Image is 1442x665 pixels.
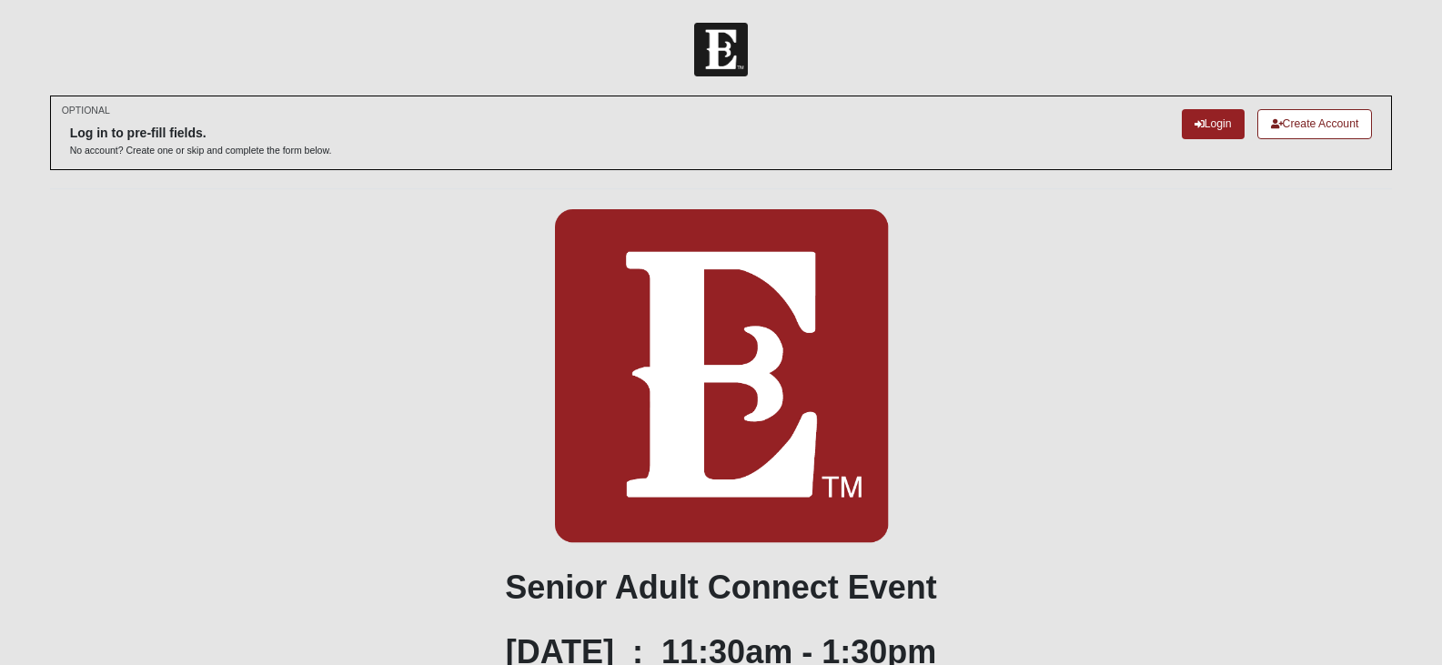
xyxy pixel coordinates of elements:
img: Church of Eleven22 Logo [694,23,748,76]
h6: Log in to pre-fill fields. [70,126,332,141]
h1: Senior Adult Connect Event [50,568,1393,607]
a: Create Account [1257,109,1373,139]
small: OPTIONAL [62,104,110,117]
p: No account? Create one or skip and complete the form below. [70,144,332,157]
img: E-icon-fireweed-White-TM.png [553,207,889,543]
a: Login [1182,109,1245,139]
